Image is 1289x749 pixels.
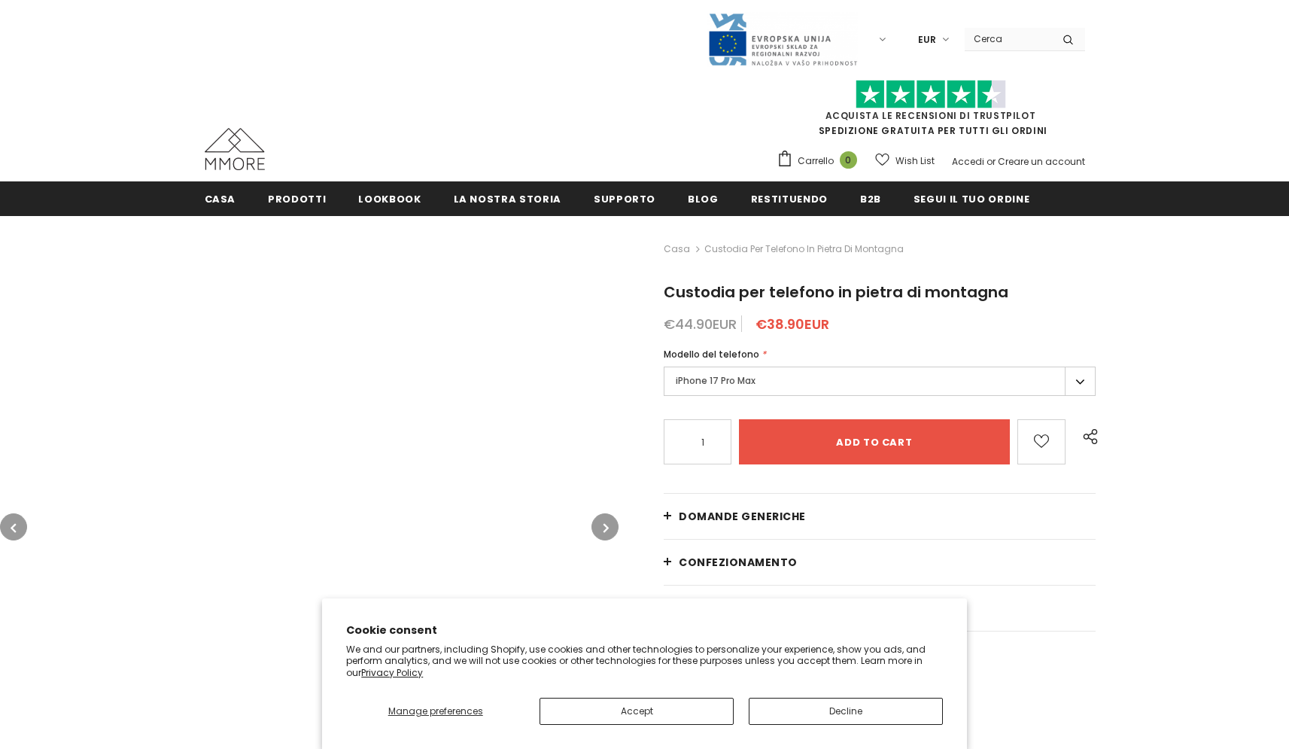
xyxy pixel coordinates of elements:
[987,155,996,168] span: or
[346,644,943,679] p: We and our partners, including Shopify, use cookies and other technologies to personalize your ex...
[914,181,1029,215] a: Segui il tuo ordine
[749,698,943,725] button: Decline
[540,698,734,725] button: Accept
[454,181,561,215] a: La nostra storia
[388,705,483,717] span: Manage preferences
[664,240,690,258] a: Casa
[739,419,1009,464] input: Add to cart
[358,192,421,206] span: Lookbook
[895,154,935,169] span: Wish List
[205,192,236,206] span: Casa
[856,80,1006,109] img: Fidati di Pilot Stars
[664,494,1096,539] a: Domande generiche
[664,586,1096,631] a: Spedizione e resi
[825,109,1036,122] a: Acquista le recensioni di TrustPilot
[914,192,1029,206] span: Segui il tuo ordine
[840,151,857,169] span: 0
[679,509,806,524] span: Domande generiche
[594,181,655,215] a: supporto
[664,348,759,361] span: Modello del telefono
[688,181,719,215] a: Blog
[346,698,524,725] button: Manage preferences
[664,540,1096,585] a: CONFEZIONAMENTO
[798,154,834,169] span: Carrello
[965,28,1051,50] input: Search Site
[860,181,881,215] a: B2B
[860,192,881,206] span: B2B
[875,148,935,174] a: Wish List
[679,555,798,570] span: CONFEZIONAMENTO
[751,181,828,215] a: Restituendo
[594,192,655,206] span: supporto
[688,192,719,206] span: Blog
[777,87,1085,137] span: SPEDIZIONE GRATUITA PER TUTTI GLI ORDINI
[664,315,737,333] span: €44.90EUR
[664,367,1096,396] label: iPhone 17 Pro Max
[361,666,423,679] a: Privacy Policy
[751,192,828,206] span: Restituendo
[268,181,326,215] a: Prodotti
[358,181,421,215] a: Lookbook
[346,623,943,638] h2: Cookie consent
[205,128,265,170] img: Casi MMORE
[205,181,236,215] a: Casa
[454,192,561,206] span: La nostra storia
[918,32,936,47] span: EUR
[707,32,858,45] a: Javni Razpis
[998,155,1085,168] a: Creare un account
[777,150,865,172] a: Carrello 0
[952,155,984,168] a: Accedi
[268,192,326,206] span: Prodotti
[707,12,858,67] img: Javni Razpis
[704,240,904,258] span: Custodia per telefono in pietra di montagna
[664,282,1008,303] span: Custodia per telefono in pietra di montagna
[755,315,829,333] span: €38.90EUR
